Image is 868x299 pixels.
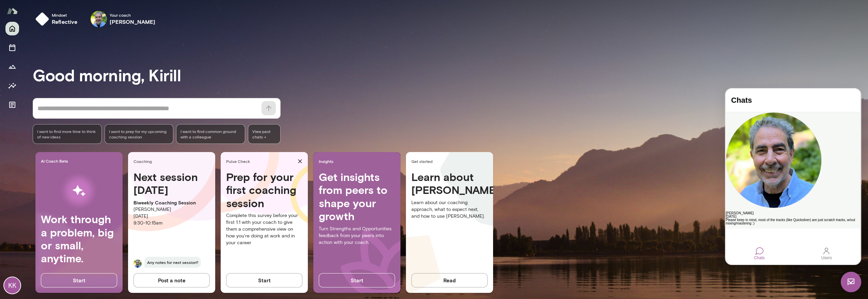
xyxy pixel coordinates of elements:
[110,12,156,18] span: Your coach
[411,170,488,197] h4: Learn about [PERSON_NAME]
[319,170,395,223] h4: Get insights from peers to shape your growth
[226,212,302,246] p: Complete this survey before your first 1:1 with your coach to give them a comprehensive view on h...
[133,260,142,268] img: Charles
[144,257,201,268] span: Any notes for next session?
[105,124,174,144] div: I want to prep for my upcoming coaching session
[41,273,117,287] button: Start
[5,22,19,35] button: Home
[96,166,106,171] div: Users
[133,220,210,227] p: 9:30 - 10:15am
[411,199,488,220] p: Learn about our coaching approach, what to expect next, and how to use [PERSON_NAME].
[176,124,245,144] div: I want to find common ground with a colleague
[411,159,490,164] span: Get started
[180,129,241,139] span: I want to find common ground with a colleague
[91,11,107,27] img: Charles Silvestro
[37,129,97,139] span: I want to find more time to think of new ideas
[30,158,38,166] div: Chats
[5,41,19,54] button: Sessions
[226,159,295,164] span: Pulse Check
[52,12,78,18] span: Mindset
[97,158,105,166] div: Users
[33,8,83,30] button: Mindsetreflective
[4,277,20,294] div: KK
[319,226,395,246] p: Turn Strengths and Opportunities feedback from your peers into action with your coach.
[41,213,117,265] h4: Work through a problem, big or small, anytime.
[52,18,78,26] h6: reflective
[411,273,488,287] button: Read
[109,129,169,139] span: I want to prep for my upcoming coaching session
[319,159,398,164] span: Insights
[248,124,281,144] span: View past chats ->
[5,79,19,93] button: Insights
[133,199,210,206] p: Biweekly Coaching Session
[110,18,156,26] h6: [PERSON_NAME]
[133,170,210,197] h4: Next session [DATE]
[86,8,160,30] div: Charles SilvestroYour coach[PERSON_NAME]
[5,60,19,73] button: Growth Plan
[226,273,302,287] button: Start
[35,12,49,26] img: mindset
[33,124,102,144] div: I want to find more time to think of new ideas
[133,159,212,164] span: Coaching
[319,273,395,287] button: Start
[133,206,210,213] p: [PERSON_NAME]
[33,65,868,84] h3: Good morning, Kirill
[41,158,120,164] span: AI Coach Beta
[5,98,19,112] button: Documents
[226,170,302,210] h4: Prep for your first coaching session
[133,213,210,220] p: [DATE]
[133,273,210,287] button: Post a note
[7,4,18,17] img: Mento
[28,166,39,171] div: Chats
[49,169,109,213] img: AI Workflows
[5,7,129,16] h4: Chats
